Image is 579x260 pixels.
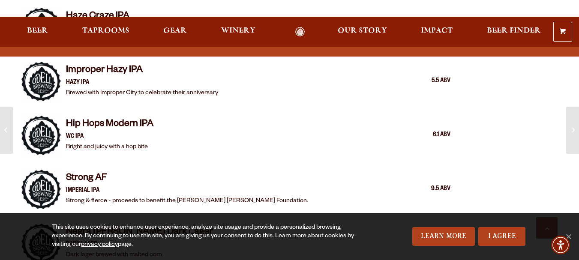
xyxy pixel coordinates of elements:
[412,227,475,246] a: Learn More
[66,196,308,206] p: Strong & fierce - proceeds to benefit the [PERSON_NAME] [PERSON_NAME] Foundation.
[284,27,316,37] a: Odell Home
[221,27,255,34] span: Winery
[66,172,308,186] h4: Strong AF
[408,76,450,87] div: 5.5 ABV
[82,27,129,34] span: Taprooms
[21,8,61,47] img: Item Thumbnail
[415,27,458,37] a: Impact
[66,132,153,142] p: WC IPA
[408,130,450,141] div: 6.1 ABV
[66,142,153,152] p: Bright and juicy with a hop bite
[158,27,192,37] a: Gear
[487,27,541,34] span: Beer Finder
[338,27,387,34] span: Our Story
[66,64,218,78] h4: Improper Hazy IPA
[66,10,183,24] h4: Haze Craze IPA
[81,242,118,248] a: privacy policy
[408,184,450,195] div: 9.5 ABV
[66,88,218,99] p: Brewed with Improper City to celebrate their anniversary
[421,27,453,34] span: Impact
[21,170,61,209] img: Item Thumbnail
[478,227,525,246] a: I Agree
[52,224,374,249] div: This site uses cookies to enhance user experience, analyze site usage and provide a personalized ...
[163,27,187,34] span: Gear
[216,27,261,37] a: Winery
[21,116,61,155] img: Item Thumbnail
[66,186,308,196] p: Imperial IPA
[332,27,393,37] a: Our Story
[481,27,546,37] a: Beer Finder
[66,78,218,88] p: Hazy IPA
[27,27,48,34] span: Beer
[21,27,54,37] a: Beer
[551,236,570,254] div: Accessibility Menu
[21,62,61,101] img: Item Thumbnail
[66,118,153,132] h4: Hip Hops Modern IPA
[77,27,135,37] a: Taprooms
